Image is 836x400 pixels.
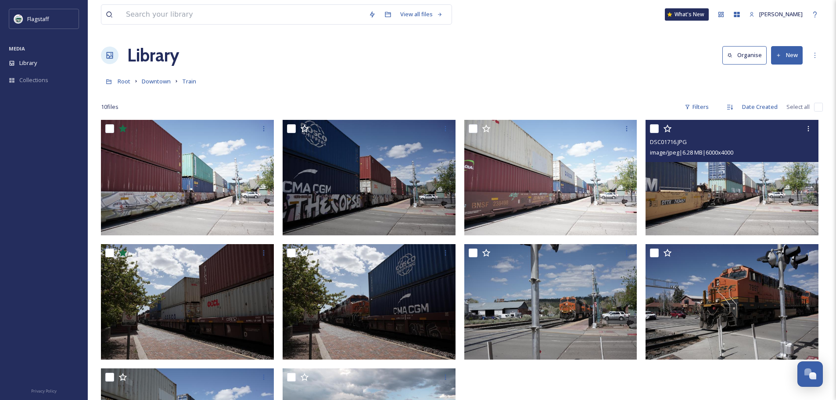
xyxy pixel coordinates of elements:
[650,148,733,156] span: image/jpeg | 6.28 MB | 6000 x 4000
[646,120,818,235] img: DSC01716.JPG
[27,15,49,23] span: Flagstaff
[464,120,637,235] img: DSC01723.JPG
[759,10,803,18] span: [PERSON_NAME]
[650,138,687,146] span: DSC01716.JPG
[19,76,48,84] span: Collections
[797,361,823,387] button: Open Chat
[182,77,196,85] span: Train
[31,388,57,394] span: Privacy Policy
[142,77,171,85] span: Downtown
[101,244,274,360] img: DSC01713.JPG
[19,59,37,67] span: Library
[646,244,818,360] img: DSC01706.JPG
[122,5,364,24] input: Search your library
[118,77,130,85] span: Root
[771,46,803,64] button: New
[127,42,179,68] a: Library
[283,120,456,235] img: DSC01724.JPG
[14,14,23,23] img: images%20%282%29.jpeg
[283,244,456,360] img: DSC01710.JPG
[101,103,118,111] span: 10 file s
[182,76,196,86] a: Train
[786,103,810,111] span: Select all
[142,76,171,86] a: Downtown
[464,244,637,360] img: DSC01704.JPG
[101,120,274,235] img: DSC01728.JPG
[31,385,57,396] a: Privacy Policy
[118,76,130,86] a: Root
[680,98,713,115] div: Filters
[396,6,447,23] a: View all files
[745,6,807,23] a: [PERSON_NAME]
[722,46,767,64] button: Organise
[665,8,709,21] a: What's New
[738,98,782,115] div: Date Created
[9,45,25,52] span: MEDIA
